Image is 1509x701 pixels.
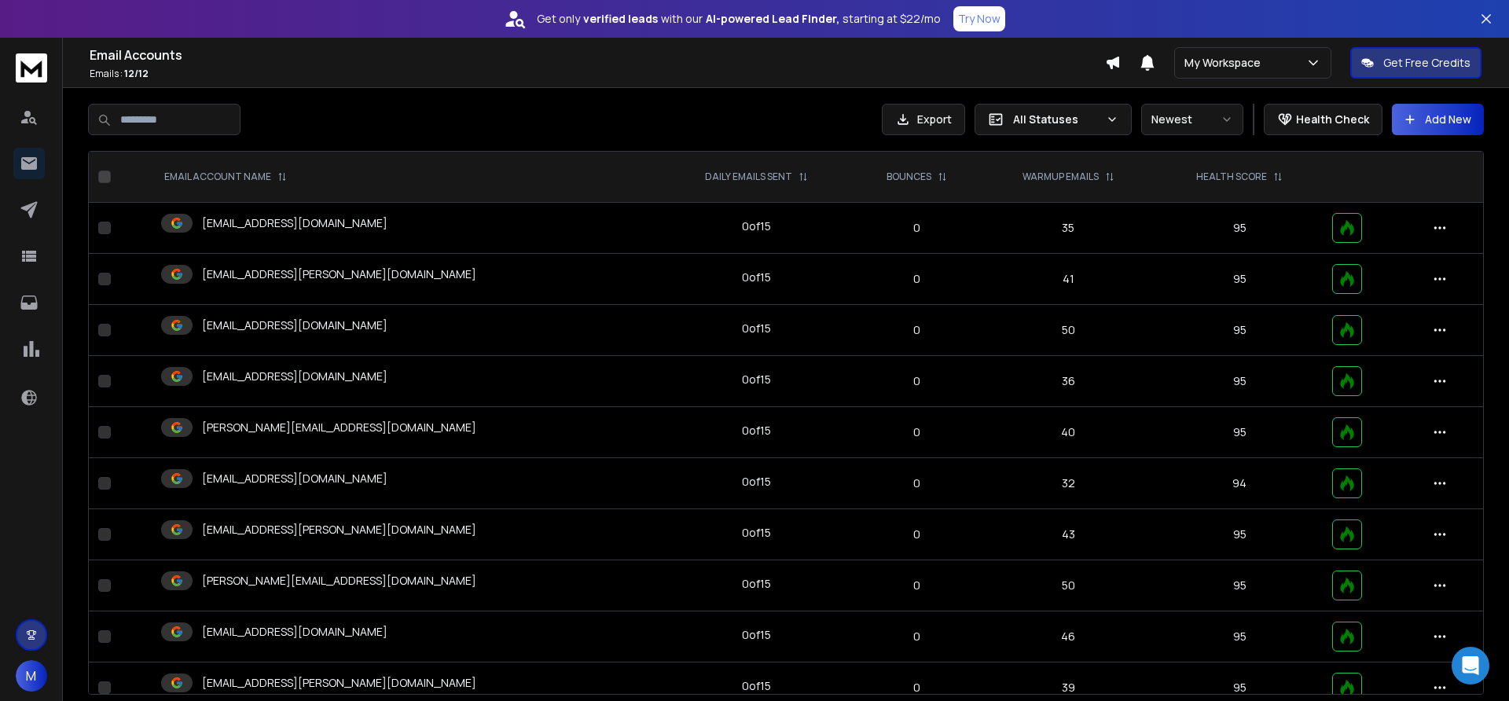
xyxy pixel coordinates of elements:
[1196,171,1267,183] p: HEALTH SCORE
[202,215,387,231] p: [EMAIL_ADDRESS][DOMAIN_NAME]
[742,321,771,336] div: 0 of 15
[1156,560,1323,611] td: 95
[124,67,149,80] span: 12 / 12
[882,104,965,135] button: Export
[981,509,1156,560] td: 43
[981,560,1156,611] td: 50
[1156,407,1323,458] td: 95
[164,171,287,183] div: EMAIL ACCOUNT NAME
[981,458,1156,509] td: 32
[202,317,387,333] p: [EMAIL_ADDRESS][DOMAIN_NAME]
[1296,112,1369,127] p: Health Check
[1156,356,1323,407] td: 95
[1156,611,1323,662] td: 95
[1350,47,1481,79] button: Get Free Credits
[1184,55,1267,71] p: My Workspace
[583,11,658,27] strong: verified leads
[537,11,941,27] p: Get only with our starting at $22/mo
[887,171,931,183] p: BOUNCES
[862,680,971,695] p: 0
[742,525,771,541] div: 0 of 15
[862,527,971,542] p: 0
[981,203,1156,254] td: 35
[1013,112,1100,127] p: All Statuses
[1156,305,1323,356] td: 95
[862,578,971,593] p: 0
[1156,203,1323,254] td: 95
[981,305,1156,356] td: 50
[981,356,1156,407] td: 36
[742,627,771,643] div: 0 of 15
[1392,104,1484,135] button: Add New
[1156,509,1323,560] td: 95
[90,46,1105,64] h1: Email Accounts
[1156,254,1323,305] td: 95
[862,271,971,287] p: 0
[202,675,476,691] p: [EMAIL_ADDRESS][PERSON_NAME][DOMAIN_NAME]
[742,576,771,592] div: 0 of 15
[1156,458,1323,509] td: 94
[1383,55,1470,71] p: Get Free Credits
[953,6,1005,31] button: Try Now
[862,322,971,338] p: 0
[742,678,771,694] div: 0 of 15
[16,53,47,83] img: logo
[706,11,839,27] strong: AI-powered Lead Finder,
[1141,104,1243,135] button: Newest
[862,220,971,236] p: 0
[202,471,387,486] p: [EMAIL_ADDRESS][DOMAIN_NAME]
[862,373,971,389] p: 0
[958,11,1000,27] p: Try Now
[981,254,1156,305] td: 41
[742,270,771,285] div: 0 of 15
[742,474,771,490] div: 0 of 15
[981,611,1156,662] td: 46
[705,171,792,183] p: DAILY EMAILS SENT
[90,68,1105,80] p: Emails :
[862,475,971,491] p: 0
[1452,647,1489,684] div: Open Intercom Messenger
[202,573,476,589] p: [PERSON_NAME][EMAIL_ADDRESS][DOMAIN_NAME]
[1023,171,1099,183] p: WARMUP EMAILS
[202,420,476,435] p: [PERSON_NAME][EMAIL_ADDRESS][DOMAIN_NAME]
[862,424,971,440] p: 0
[862,629,971,644] p: 0
[742,218,771,234] div: 0 of 15
[1264,104,1382,135] button: Health Check
[16,660,47,692] button: M
[202,624,387,640] p: [EMAIL_ADDRESS][DOMAIN_NAME]
[202,522,476,538] p: [EMAIL_ADDRESS][PERSON_NAME][DOMAIN_NAME]
[742,423,771,439] div: 0 of 15
[202,369,387,384] p: [EMAIL_ADDRESS][DOMAIN_NAME]
[202,266,476,282] p: [EMAIL_ADDRESS][PERSON_NAME][DOMAIN_NAME]
[981,407,1156,458] td: 40
[742,372,771,387] div: 0 of 15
